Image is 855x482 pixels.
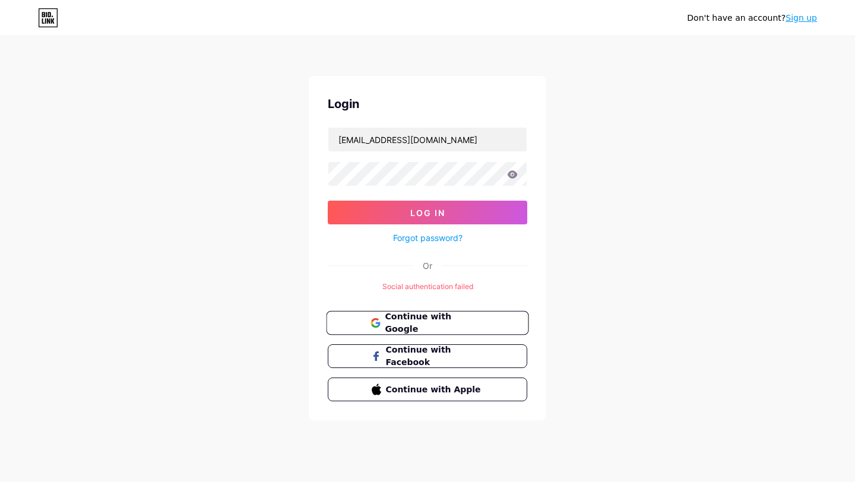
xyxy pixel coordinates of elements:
a: Sign up [786,13,817,23]
div: Login [328,95,527,113]
button: Continue with Apple [328,378,527,401]
span: Continue with Apple [386,383,484,396]
button: Continue with Facebook [328,344,527,368]
button: Log In [328,201,527,224]
div: Or [423,259,432,272]
a: Forgot password? [393,232,463,244]
input: Username [328,128,527,151]
div: Don't have an account? [687,12,817,24]
span: Continue with Google [385,310,484,336]
span: Continue with Facebook [386,344,484,369]
span: Log In [410,208,445,218]
button: Continue with Google [326,311,528,335]
a: Continue with Google [328,311,527,335]
div: Social authentication failed [328,281,527,292]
